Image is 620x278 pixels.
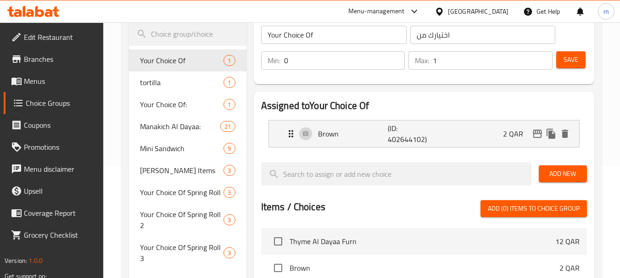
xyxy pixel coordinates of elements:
span: Upsell [24,185,96,196]
a: Edit Restaurant [4,26,104,48]
a: Coupons [4,114,104,136]
span: Select choice [268,258,288,278]
div: Manakich Al Dayaa:21 [129,115,246,137]
span: [PERSON_NAME] Items [140,165,223,176]
a: Upsell [4,180,104,202]
button: Add (0) items to choice group [480,200,587,217]
span: Your Choice Of Spring Roll 2 [140,209,223,231]
p: Max: [415,55,429,66]
button: delete [558,127,572,141]
div: Choices [220,121,235,132]
span: Your Choice Of Spring Roll 3 [140,242,223,264]
div: Choices [223,143,235,154]
span: Add (0) items to choice group [488,203,580,214]
span: Your Choice Of: [140,99,223,110]
div: Choices [223,165,235,176]
button: Save [556,51,586,68]
p: Min: [268,55,280,66]
a: Choice Groups [4,92,104,114]
input: search [129,22,246,46]
span: Menus [24,76,96,87]
span: 9 [224,144,235,153]
span: 3 [224,188,235,197]
span: Promotions [24,142,96,153]
span: Thyme Al Dayaa Furn [290,236,555,247]
span: Add New [546,168,580,180]
button: Add New [539,165,587,182]
a: Branches [4,48,104,70]
p: 2 QAR [559,262,580,273]
button: edit [531,127,544,141]
div: Your Choice Of:1 [129,93,246,115]
h2: Assigned to Your Choice Of [261,99,587,113]
div: Expand [269,120,579,147]
p: Brown [318,128,388,139]
input: search [261,162,531,185]
a: Grocery Checklist [4,224,104,246]
span: Version: [5,255,27,267]
a: Menu disclaimer [4,158,104,180]
div: Choices [223,77,235,88]
div: tortilla1 [129,71,246,93]
h2: Items / Choices [261,200,325,214]
span: Mini Sandwich [140,143,223,154]
div: Choices [223,247,235,258]
span: Coverage Report [24,207,96,218]
div: Your Choice Of Spring Roll 33 [129,236,246,269]
span: m [603,6,609,16]
a: Promotions [4,136,104,158]
span: 1 [224,78,235,87]
div: Mini Sandwich9 [129,137,246,159]
p: (ID: 402644102) [388,123,435,145]
button: duplicate [544,127,558,141]
span: tortilla [140,77,223,88]
a: Menus [4,70,104,92]
span: Choice Groups [26,98,96,109]
span: Manakich Al Dayaa: [140,121,220,132]
div: Your Choice Of1 [129,49,246,71]
span: Grocery Checklist [24,229,96,240]
span: 1.0.0 [28,255,43,267]
div: Your Choice Of Spring Roll3 [129,181,246,203]
span: Edit Restaurant [24,32,96,43]
span: Brown [290,262,559,273]
div: Choices [223,187,235,198]
div: Menu-management [348,6,405,17]
span: 1 [224,100,235,109]
div: Choices [223,214,235,225]
span: 21 [221,122,235,131]
p: 12 QAR [555,236,580,247]
span: Your Choice Of Spring Roll [140,187,223,198]
div: Choices [223,55,235,66]
a: Coverage Report [4,202,104,224]
span: Save [564,54,578,65]
span: 3 [224,216,235,224]
div: Choices [223,99,235,110]
div: [GEOGRAPHIC_DATA] [448,6,508,16]
div: Your Choice Of Spring Roll 23 [129,203,246,236]
li: Expand [261,116,587,151]
span: Select choice [268,232,288,251]
p: 2 QAR [503,128,531,139]
span: Menu disclaimer [24,164,96,174]
span: Your Choice Of [140,55,223,66]
span: Branches [24,54,96,65]
span: Coupons [24,120,96,131]
span: 3 [224,249,235,257]
span: 1 [224,56,235,65]
span: 3 [224,166,235,175]
div: [PERSON_NAME] Items3 [129,159,246,181]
